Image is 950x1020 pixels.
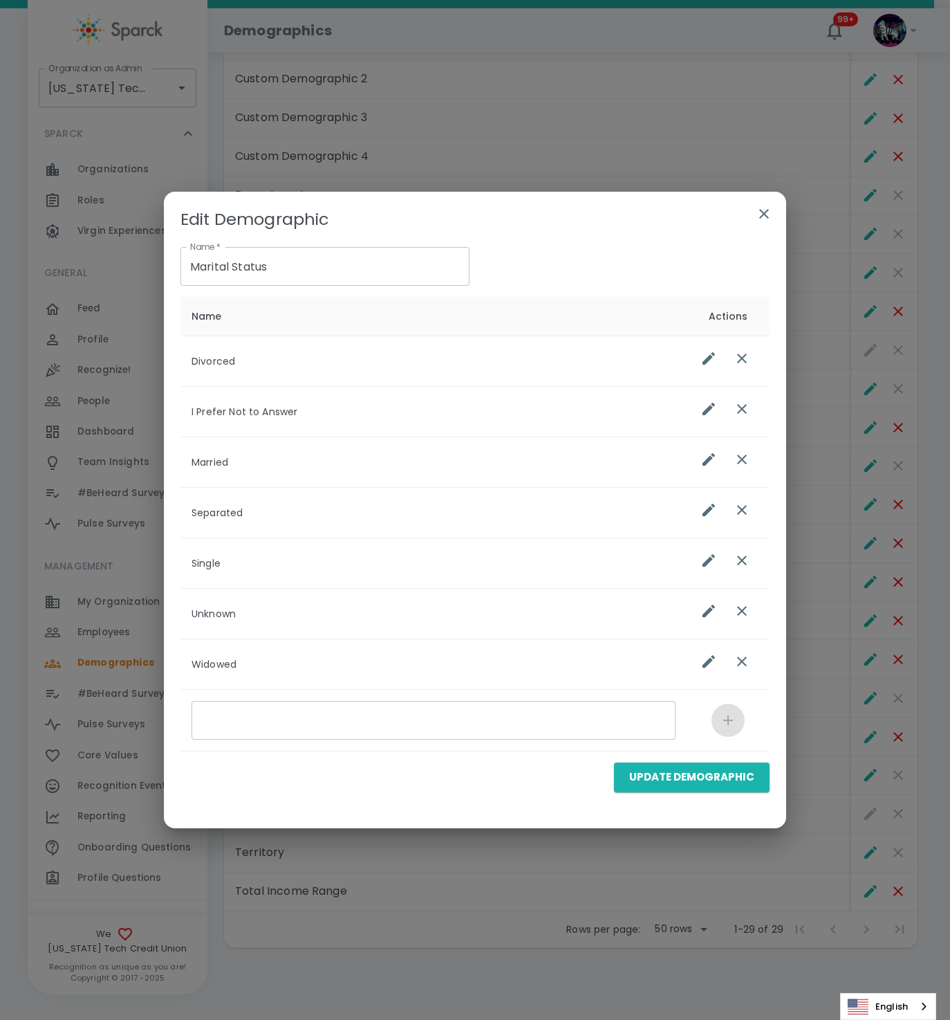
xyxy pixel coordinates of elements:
[687,297,770,336] th: Actions
[180,208,329,230] p: Edit Demographic
[180,639,687,690] th: Widowed
[180,437,687,488] th: Married
[840,993,936,1020] div: Language
[180,297,687,336] th: Name
[180,538,687,589] th: Single
[180,297,770,752] table: list table
[841,994,935,1019] a: English
[840,993,936,1020] aside: Language selected: English
[180,589,687,639] th: Unknown
[614,763,770,792] button: Update Demographic
[180,336,687,387] th: Divorced
[190,241,221,253] label: Name
[180,488,687,538] th: Separated
[180,387,687,437] th: I Prefer Not to Answer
